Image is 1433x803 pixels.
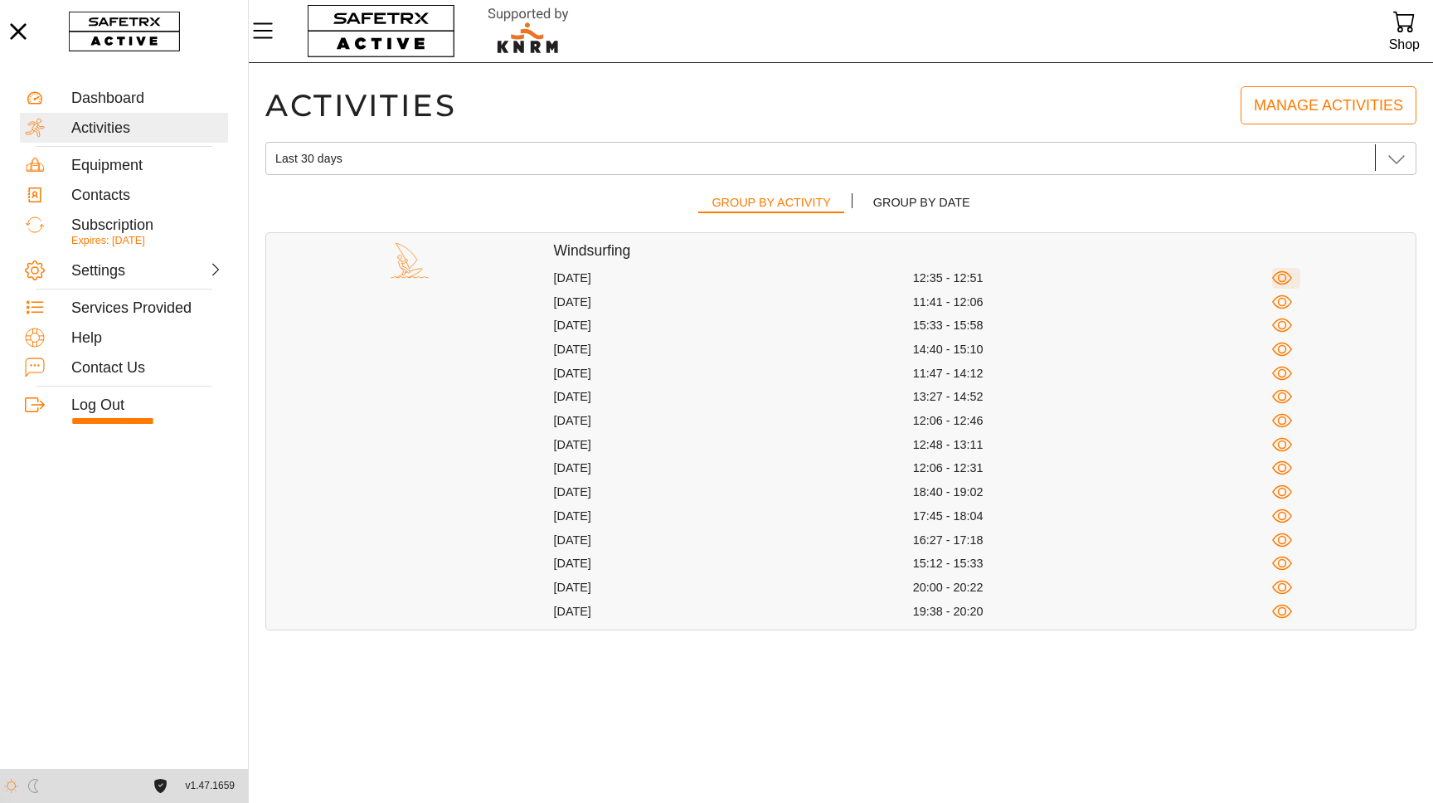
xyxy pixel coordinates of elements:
img: ModeDark.svg [27,779,41,793]
div: [DATE] [554,556,913,572]
span: View [1272,268,1293,289]
div: Shop [1389,33,1420,56]
div: [DATE] [554,580,913,596]
span: View [1272,292,1293,313]
h1: Activities [265,86,457,124]
a: Manage Activities [1241,86,1416,124]
div: 19:38 - 20:20 [913,604,1272,620]
h5: Windsurfing [554,241,1416,260]
div: [DATE] [554,342,913,358]
div: Settings [71,262,144,280]
div: 15:33 - 15:58 [913,318,1272,333]
div: 11:41 - 12:06 [913,294,1272,310]
div: Contacts [71,187,223,205]
div: [DATE] [554,460,913,476]
div: 13:27 - 14:52 [913,389,1272,405]
span: View [1272,601,1293,622]
span: View [1272,506,1293,527]
span: View [1272,339,1293,360]
button: v1.47.1659 [176,772,245,800]
div: [DATE] [554,294,913,310]
span: View [1272,458,1293,479]
div: [DATE] [554,437,913,453]
span: Expires: [DATE] [71,235,145,246]
div: [DATE] [554,484,913,500]
button: Group by Activity [698,189,843,220]
span: Manage Activities [1254,93,1403,119]
div: [DATE] [554,366,913,382]
div: 15:12 - 15:33 [913,556,1272,572]
div: [DATE] [554,389,913,405]
div: 20:00 - 20:22 [913,580,1272,596]
span: View [1272,435,1293,455]
div: Services Provided [71,299,223,318]
span: Group by Date [873,192,970,213]
span: View [1272,530,1293,551]
div: 16:27 - 17:18 [913,533,1272,548]
button: Group by Date [860,189,984,220]
img: Activities.svg [25,118,45,138]
span: View [1272,577,1293,598]
div: [DATE] [554,509,913,524]
div: 12:06 - 12:31 [913,460,1272,476]
div: 12:06 - 12:46 [913,413,1272,429]
img: Equipment.svg [25,155,45,175]
div: [DATE] [554,318,913,333]
div: Dashboard [71,90,223,108]
img: Help.svg [25,328,45,348]
img: WIND_SURFING.svg [391,241,429,280]
div: Help [71,329,223,348]
div: Subscription [71,217,223,235]
img: Subscription.svg [25,215,45,235]
div: [DATE] [554,413,913,429]
div: 11:47 - 14:12 [913,366,1272,382]
div: Equipment [71,157,223,175]
img: ContactUs.svg [25,358,45,377]
div: [DATE] [554,270,913,286]
span: View [1272,363,1293,384]
span: Group by Activity [712,192,830,213]
span: View [1272,553,1293,574]
div: [DATE] [554,604,913,620]
span: View [1272,387,1293,407]
img: ModeLight.svg [4,779,18,793]
div: 17:45 - 18:04 [913,509,1272,524]
div: 12:48 - 13:11 [913,437,1272,453]
div: 14:40 - 15:10 [913,342,1272,358]
div: Activities [71,119,223,138]
div: Contact Us [71,359,223,377]
img: RescueLogo.svg [469,4,588,58]
div: 18:40 - 19:02 [913,484,1272,500]
span: v1.47.1659 [186,777,235,795]
span: View [1272,315,1293,336]
div: [DATE] [554,533,913,548]
div: Log Out [71,397,223,415]
span: View [1272,482,1293,503]
a: License Agreement [149,779,172,793]
span: View [1272,411,1293,431]
div: 12:35 - 12:51 [913,270,1272,286]
button: Menu [249,13,290,48]
span: Last 30 days [275,151,342,166]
